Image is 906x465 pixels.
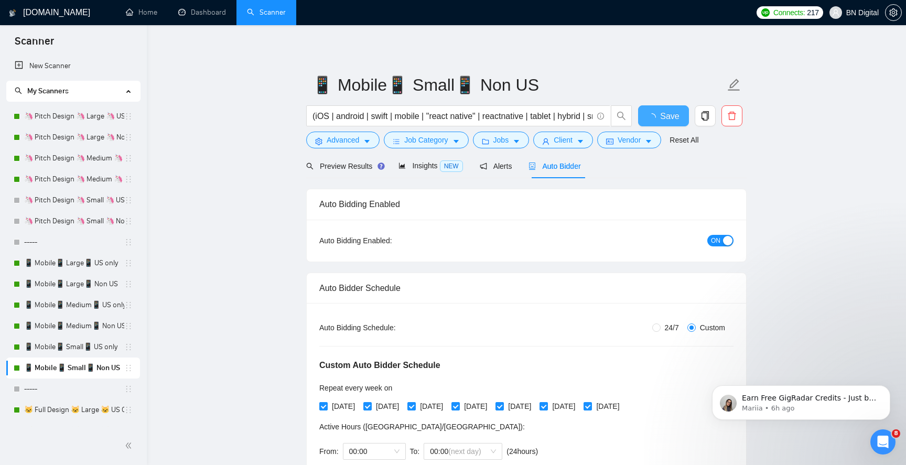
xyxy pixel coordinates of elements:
[384,132,468,148] button: barsJob Categorycaret-down
[319,447,339,456] span: From:
[6,211,140,232] li: 🦄 Pitch Design 🦄 Small 🦄 Non US
[24,169,124,190] a: 🦄 Pitch Design 🦄 Medium 🦄 Non US
[124,259,133,267] span: holder
[592,401,623,412] span: [DATE]
[319,322,457,333] div: Auto Bidding Schedule:
[398,161,462,170] span: Insights
[27,86,69,95] span: My Scanners
[528,163,536,170] span: robot
[6,337,140,358] li: 📱 Mobile📱 Small📱 US only
[6,358,140,379] li: 📱 Mobile📱 Small📱 Non US
[696,363,906,437] iframe: Intercom notifications message
[504,401,535,412] span: [DATE]
[24,148,124,169] a: 🦄 Pitch Design 🦄 Medium 🦄 US Only
[319,384,392,392] span: Repeat every week on
[312,110,592,123] input: Search Freelance Jobs...
[480,162,512,170] span: Alerts
[506,447,538,456] span: ( 24 hours)
[24,232,124,253] a: -----
[711,235,720,246] span: ON
[319,359,440,372] h5: Custom Auto Bidder Schedule
[832,9,839,16] span: user
[24,399,124,420] a: 🐱 Full Design 🐱 Large 🐱 US Only
[885,4,902,21] button: setting
[892,429,900,438] span: 8
[24,295,124,316] a: 📱 Mobile📱 Medium📱 US only
[126,8,157,17] a: homeHome
[15,86,69,95] span: My Scanners
[124,175,133,183] span: holder
[695,111,715,121] span: copy
[548,401,579,412] span: [DATE]
[727,78,741,92] span: edit
[6,274,140,295] li: 📱 Mobile📱 Large📱 Non US
[645,137,652,145] span: caret-down
[363,137,371,145] span: caret-down
[473,132,530,148] button: folderJobscaret-down
[870,429,896,455] iframe: Intercom live chat
[695,105,716,126] button: copy
[319,189,734,219] div: Auto Bidding Enabled
[611,105,632,126] button: search
[372,401,403,412] span: [DATE]
[15,56,132,77] a: New Scanner
[6,34,62,56] span: Scanner
[315,137,322,145] span: setting
[513,137,520,145] span: caret-down
[480,163,487,170] span: notification
[577,137,584,145] span: caret-down
[125,440,135,451] span: double-left
[124,301,133,309] span: holder
[528,162,580,170] span: Auto Bidder
[124,154,133,163] span: holder
[247,8,286,17] a: searchScanner
[319,273,734,303] div: Auto Bidder Schedule
[773,7,805,18] span: Connects:
[597,113,604,120] span: info-circle
[533,132,593,148] button: userClientcaret-down
[398,162,406,169] span: area-chart
[124,322,133,330] span: holder
[124,343,133,351] span: holder
[6,420,140,441] li: 🐱 Full Design 🐱 Large 🐱 Non US
[618,134,641,146] span: Vendor
[319,423,525,431] span: Active Hours ( [GEOGRAPHIC_DATA]/[GEOGRAPHIC_DATA] ):
[6,190,140,211] li: 🦄 Pitch Design 🦄 Small 🦄 US Only
[124,112,133,121] span: holder
[124,280,133,288] span: holder
[349,444,400,459] span: 00:00
[376,161,386,171] div: Tooltip anchor
[24,337,124,358] a: 📱 Mobile📱 Small📱 US only
[124,238,133,246] span: holder
[178,8,226,17] a: dashboardDashboard
[611,111,631,121] span: search
[24,211,124,232] a: 🦄 Pitch Design 🦄 Small 🦄 Non US
[328,401,359,412] span: [DATE]
[416,401,447,412] span: [DATE]
[327,134,359,146] span: Advanced
[648,113,660,122] span: loading
[597,132,661,148] button: idcardVendorcaret-down
[606,137,613,145] span: idcard
[6,56,140,77] li: New Scanner
[124,385,133,393] span: holder
[6,379,140,399] li: -----
[393,137,400,145] span: bars
[24,127,124,148] a: 🦄 Pitch Design 🦄 Large 🦄 Non US
[24,274,124,295] a: 📱 Mobile📱 Large📱 Non US
[670,134,698,146] a: Reset All
[6,399,140,420] li: 🐱 Full Design 🐱 Large 🐱 US Only
[124,217,133,225] span: holder
[312,72,725,98] input: Scanner name...
[15,87,22,94] span: search
[452,137,460,145] span: caret-down
[885,8,902,17] a: setting
[24,379,124,399] a: -----
[6,295,140,316] li: 📱 Mobile📱 Medium📱 US only
[440,160,463,172] span: NEW
[124,406,133,414] span: holder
